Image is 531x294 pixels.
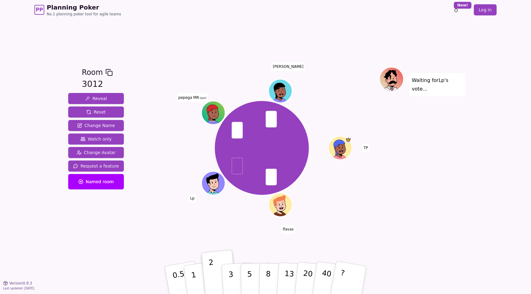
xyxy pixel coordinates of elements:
span: Click to change your name [177,93,208,102]
button: New! [450,4,462,15]
span: TP is the host [345,137,351,143]
span: Click to change your name [189,194,196,203]
span: Request a feature [73,163,119,169]
span: Room [82,67,103,78]
span: Named room [78,179,114,185]
button: Watch only [68,133,124,145]
span: No.1 planning poker tool for agile teams [47,12,121,17]
span: Click to change your name [271,62,305,71]
span: Last updated: [DATE] [3,287,34,290]
button: Change Name [68,120,124,131]
button: Change Avatar [68,147,124,158]
button: Reveal [68,93,124,104]
button: Reset [68,106,124,118]
button: Named room [68,174,124,189]
span: (you) [199,97,206,99]
span: Reset [86,109,106,115]
span: Click to change your name [281,225,295,234]
a: Log in [474,4,497,15]
div: New! [454,2,471,9]
span: Reveal [85,95,107,102]
span: Change Avatar [77,149,116,156]
button: Version0.9.3 [3,281,32,286]
span: PP [36,6,43,14]
a: PPPlanning PokerNo.1 planning poker tool for agile teams [34,3,121,17]
p: 2 [208,258,216,292]
span: Planning Poker [47,3,121,12]
p: Waiting for Lp 's vote... [412,76,462,93]
span: Watch only [81,136,112,142]
div: 3012 [82,78,112,91]
button: Request a feature [68,161,124,172]
span: Version 0.9.3 [9,281,32,286]
button: Click to change your avatar [202,102,224,124]
span: Click to change your name [362,144,370,152]
span: Change Name [77,122,115,129]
